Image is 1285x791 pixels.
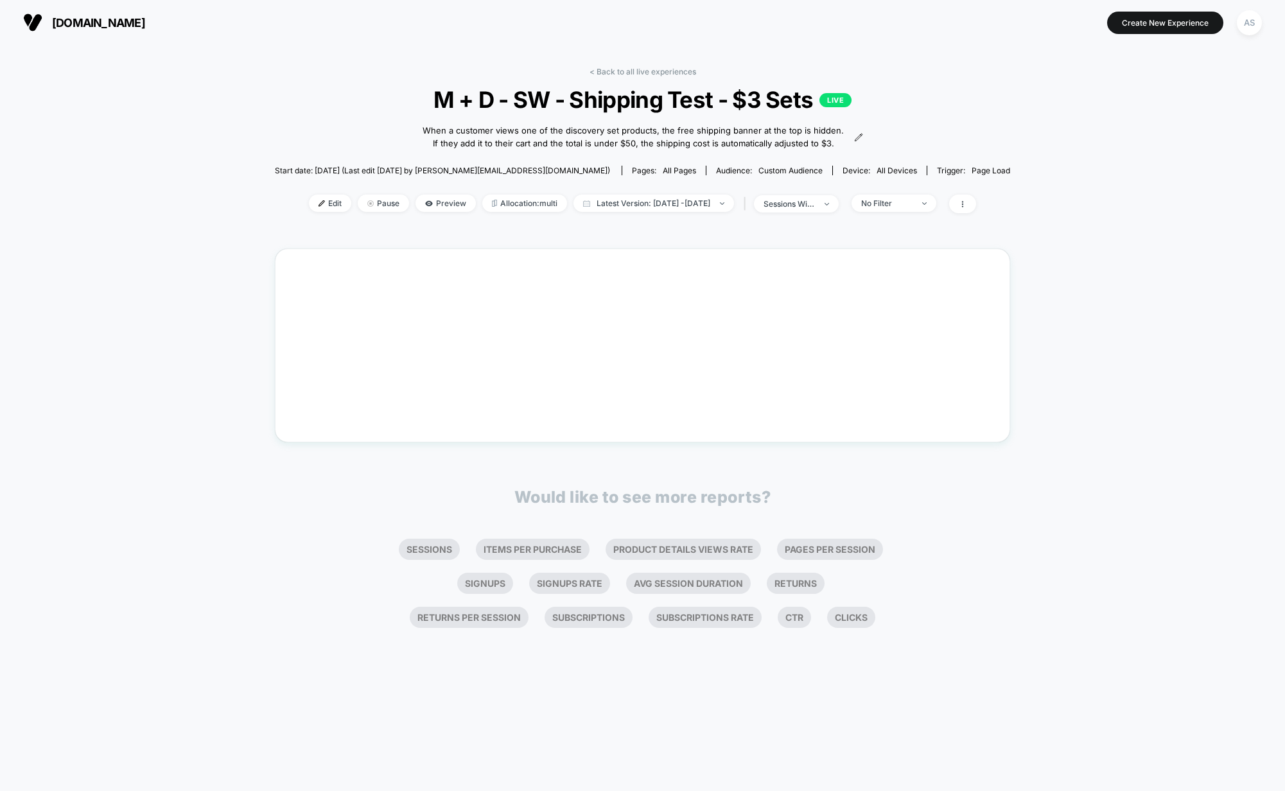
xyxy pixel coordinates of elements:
[457,573,513,594] li: Signups
[492,200,497,207] img: rebalance
[778,607,811,628] li: Ctr
[720,202,724,205] img: end
[1233,10,1266,36] button: AS
[972,166,1010,175] span: Page Load
[358,195,409,212] span: Pause
[740,195,754,213] span: |
[545,607,633,628] li: Subscriptions
[529,573,610,594] li: Signups Rate
[632,166,696,175] div: Pages:
[819,93,852,107] p: LIVE
[482,195,567,212] span: Allocation: multi
[937,166,1010,175] div: Trigger:
[19,12,149,33] button: [DOMAIN_NAME]
[1237,10,1262,35] div: AS
[606,539,761,560] li: Product Details Views Rate
[590,67,696,76] a: < Back to all live experiences
[767,573,825,594] li: Returns
[861,198,913,208] div: No Filter
[764,199,815,209] div: sessions with impression
[922,202,927,205] img: end
[23,13,42,32] img: Visually logo
[877,166,917,175] span: all devices
[399,539,460,560] li: Sessions
[573,195,734,212] span: Latest Version: [DATE] - [DATE]
[275,166,610,175] span: Start date: [DATE] (Last edit [DATE] by [PERSON_NAME][EMAIL_ADDRESS][DOMAIN_NAME])
[825,203,829,205] img: end
[422,125,844,150] span: When a customer views one of the discovery set products, the free shipping banner at the top is h...
[309,195,351,212] span: Edit
[367,200,374,207] img: end
[583,200,590,207] img: calendar
[52,16,145,30] span: [DOMAIN_NAME]
[832,166,927,175] span: Device:
[1107,12,1223,34] button: Create New Experience
[410,607,529,628] li: Returns Per Session
[827,607,875,628] li: Clicks
[415,195,476,212] span: Preview
[476,539,590,560] li: Items Per Purchase
[758,166,823,175] span: Custom Audience
[319,200,325,207] img: edit
[716,166,823,175] div: Audience:
[311,86,973,113] span: M + D - SW - Shipping Test - $3 Sets
[663,166,696,175] span: all pages
[514,487,771,507] p: Would like to see more reports?
[649,607,762,628] li: Subscriptions Rate
[777,539,883,560] li: Pages Per Session
[626,573,751,594] li: Avg Session Duration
